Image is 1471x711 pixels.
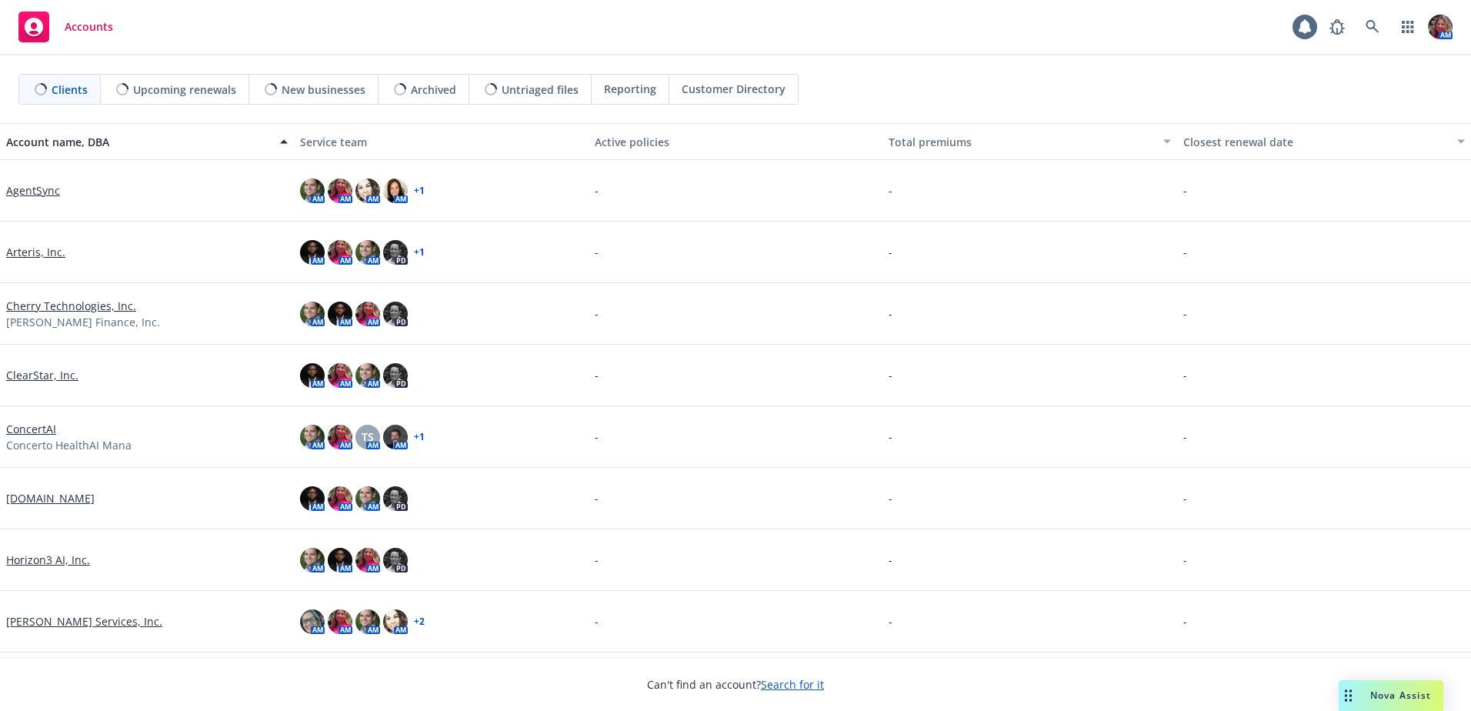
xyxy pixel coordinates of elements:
[1357,12,1388,42] a: Search
[889,552,892,568] span: -
[6,134,271,150] div: Account name, DBA
[595,613,599,629] span: -
[682,81,786,97] span: Customer Directory
[414,617,425,626] a: + 2
[1339,680,1443,711] button: Nova Assist
[595,182,599,199] span: -
[1339,680,1358,711] div: Drag to move
[1183,244,1187,260] span: -
[1183,490,1187,506] span: -
[300,548,325,572] img: photo
[889,429,892,445] span: -
[294,123,588,160] button: Service team
[355,609,380,634] img: photo
[383,363,408,388] img: photo
[300,302,325,326] img: photo
[589,123,882,160] button: Active policies
[328,548,352,572] img: photo
[761,677,824,692] a: Search for it
[595,134,876,150] div: Active policies
[6,552,90,568] a: Horizon3 AI, Inc.
[328,425,352,449] img: photo
[502,82,579,98] span: Untriaged files
[362,429,374,445] span: TS
[595,429,599,445] span: -
[595,244,599,260] span: -
[282,82,365,98] span: New businesses
[1370,689,1431,702] span: Nova Assist
[300,240,325,265] img: photo
[328,363,352,388] img: photo
[6,437,132,453] span: Concerto HealthAI Mana
[414,186,425,195] a: + 1
[355,240,380,265] img: photo
[1183,367,1187,383] span: -
[595,552,599,568] span: -
[889,182,892,199] span: -
[1183,134,1448,150] div: Closest renewal date
[889,244,892,260] span: -
[1183,182,1187,199] span: -
[647,676,824,693] span: Can't find an account?
[1183,613,1187,629] span: -
[595,367,599,383] span: -
[65,21,113,33] span: Accounts
[6,421,56,437] a: ConcertAI
[882,123,1176,160] button: Total premiums
[1183,429,1187,445] span: -
[889,134,1153,150] div: Total premiums
[889,490,892,506] span: -
[300,486,325,511] img: photo
[6,182,60,199] a: AgentSync
[355,363,380,388] img: photo
[328,609,352,634] img: photo
[411,82,456,98] span: Archived
[355,302,380,326] img: photo
[300,179,325,203] img: photo
[6,490,95,506] a: [DOMAIN_NAME]
[6,298,136,314] a: Cherry Technologies, Inc.
[328,302,352,326] img: photo
[1428,15,1453,39] img: photo
[383,302,408,326] img: photo
[414,432,425,442] a: + 1
[6,314,160,330] span: [PERSON_NAME] Finance, Inc.
[383,486,408,511] img: photo
[300,363,325,388] img: photo
[383,179,408,203] img: photo
[355,179,380,203] img: photo
[328,240,352,265] img: photo
[595,305,599,322] span: -
[1393,12,1423,42] a: Switch app
[300,609,325,634] img: photo
[604,81,656,97] span: Reporting
[12,5,119,48] a: Accounts
[300,425,325,449] img: photo
[889,367,892,383] span: -
[355,486,380,511] img: photo
[6,613,162,629] a: [PERSON_NAME] Services, Inc.
[6,244,65,260] a: Arteris, Inc.
[1177,123,1471,160] button: Closest renewal date
[6,367,78,383] a: ClearStar, Inc.
[414,248,425,257] a: + 1
[1322,12,1353,42] a: Report a Bug
[889,613,892,629] span: -
[328,179,352,203] img: photo
[889,305,892,322] span: -
[1183,305,1187,322] span: -
[383,548,408,572] img: photo
[52,82,88,98] span: Clients
[383,609,408,634] img: photo
[1183,552,1187,568] span: -
[355,548,380,572] img: photo
[383,240,408,265] img: photo
[133,82,236,98] span: Upcoming renewals
[383,425,408,449] img: photo
[595,490,599,506] span: -
[328,486,352,511] img: photo
[300,134,582,150] div: Service team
